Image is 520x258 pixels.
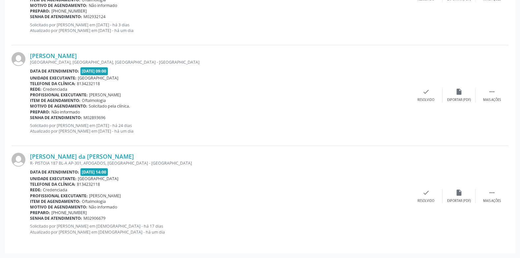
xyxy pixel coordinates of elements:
a: [PERSON_NAME] da [PERSON_NAME] [30,153,134,160]
b: Motivo de agendamento: [30,3,87,8]
b: Senha de atendimento: [30,14,82,19]
b: Preparo: [30,210,50,215]
b: Preparo: [30,109,50,115]
div: [GEOGRAPHIC_DATA], [GEOGRAPHIC_DATA], [GEOGRAPHIC_DATA] - [GEOGRAPHIC_DATA] [30,59,410,65]
div: R- PISTOIA 187 BL-A AP-301, AFOGADOS, [GEOGRAPHIC_DATA] - [GEOGRAPHIC_DATA] [30,160,410,166]
i: check [422,88,430,95]
b: Senha de atendimento: [30,115,82,120]
div: Mais ações [483,199,501,203]
p: Solicitado por [PERSON_NAME] em [DEMOGRAPHIC_DATA] - há 17 dias Atualizado por [PERSON_NAME] em [... [30,223,410,235]
b: Unidade executante: [30,176,76,181]
b: Senha de atendimento: [30,215,82,221]
i: insert_drive_file [455,88,463,95]
b: Item de agendamento: [30,98,80,103]
i: insert_drive_file [455,189,463,196]
span: [GEOGRAPHIC_DATA] [78,75,118,81]
p: Solicitado por [PERSON_NAME] em [DATE] - há 3 dias Atualizado por [PERSON_NAME] em [DATE] - há um... [30,22,410,33]
b: Profissional executante: [30,92,88,98]
b: Unidade executante: [30,75,76,81]
p: Solicitado por [PERSON_NAME] em [DATE] - há 24 dias Atualizado por [PERSON_NAME] em [DATE] - há u... [30,123,410,134]
span: Credenciada [43,187,67,193]
img: img [12,52,25,66]
b: Rede: [30,86,42,92]
span: [PHONE_NUMBER] [51,210,87,215]
b: Data de atendimento: [30,169,79,175]
span: M02893696 [83,115,106,120]
span: 8134232118 [77,81,100,86]
span: [DATE] 09:00 [80,67,108,75]
span: [PHONE_NUMBER] [51,8,87,14]
div: Resolvido [417,199,434,203]
b: Rede: [30,187,42,193]
i:  [488,189,496,196]
span: M02932124 [83,14,106,19]
b: Item de agendamento: [30,199,80,204]
span: [GEOGRAPHIC_DATA] [78,176,118,181]
div: Resolvido [417,98,434,102]
b: Telefone da clínica: [30,181,76,187]
b: Motivo de agendamento: [30,103,87,109]
div: Exportar (PDF) [447,98,471,102]
span: Oftalmologia [82,199,106,204]
span: [PERSON_NAME] [89,92,121,98]
span: Oftalmologia [82,98,106,103]
span: Não informado [51,109,80,115]
span: 8134232118 [77,181,100,187]
b: Data de atendimento: [30,68,79,74]
div: Exportar (PDF) [447,199,471,203]
b: Telefone da clínica: [30,81,76,86]
span: Solicitado pela clínica. [89,103,130,109]
img: img [12,153,25,167]
span: M02906679 [83,215,106,221]
i: check [422,189,430,196]
b: Preparo: [30,8,50,14]
span: Não informado [89,3,117,8]
a: [PERSON_NAME] [30,52,77,59]
span: Credenciada [43,86,67,92]
span: [DATE] 14:00 [80,168,108,176]
b: Motivo de agendamento: [30,204,87,210]
div: Mais ações [483,98,501,102]
span: [PERSON_NAME] [89,193,121,199]
span: Não informado [89,204,117,210]
b: Profissional executante: [30,193,88,199]
i:  [488,88,496,95]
